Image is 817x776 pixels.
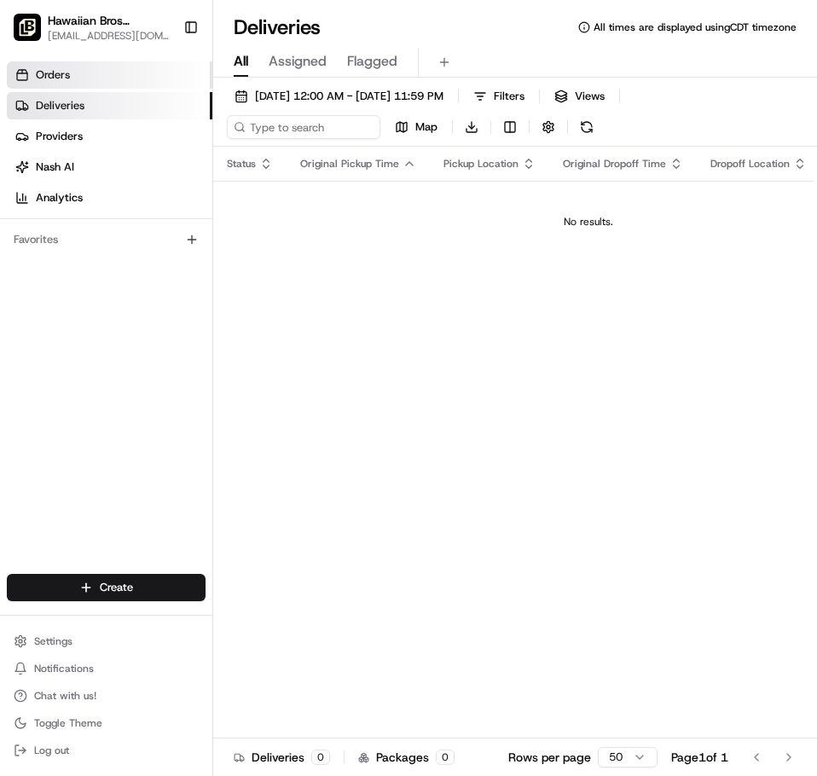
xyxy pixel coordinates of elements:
[36,190,83,206] span: Analytics
[34,716,102,730] span: Toggle Theme
[34,634,72,648] span: Settings
[44,110,281,128] input: Clear
[17,163,48,194] img: 1736555255976-a54dd68f-1ca7-489b-9aae-adbdc363a1c4
[58,180,216,194] div: We're available if you need us!
[34,689,96,703] span: Chat with us!
[466,84,532,108] button: Filters
[170,289,206,302] span: Pylon
[120,288,206,302] a: Powered byPylon
[443,157,519,171] span: Pickup Location
[34,744,69,757] span: Log out
[10,240,137,271] a: 📗Knowledge Base
[7,61,212,89] a: Orders
[575,89,605,104] span: Views
[547,84,612,108] button: Views
[34,662,94,675] span: Notifications
[34,247,130,264] span: Knowledge Base
[234,14,321,41] h1: Deliveries
[7,711,206,735] button: Toggle Theme
[7,657,206,680] button: Notifications
[14,14,41,41] img: Hawaiian Bros (Hurst TX_Precinct Line)
[7,226,206,253] div: Favorites
[17,249,31,263] div: 📗
[7,7,177,48] button: Hawaiian Bros (Hurst TX_Precinct Line)Hawaiian Bros ([PERSON_NAME] TX_Precinct Line)[EMAIL_ADDRES...
[7,153,212,181] a: Nash AI
[227,115,380,139] input: Type to search
[7,92,212,119] a: Deliveries
[36,98,84,113] span: Deliveries
[671,749,728,766] div: Page 1 of 1
[17,17,51,51] img: Nash
[7,184,212,211] a: Analytics
[7,574,206,601] button: Create
[494,89,524,104] span: Filters
[7,738,206,762] button: Log out
[17,68,310,96] p: Welcome 👋
[227,157,256,171] span: Status
[387,115,445,139] button: Map
[161,247,274,264] span: API Documentation
[36,67,70,83] span: Orders
[234,749,330,766] div: Deliveries
[7,684,206,708] button: Chat with us!
[36,159,74,175] span: Nash AI
[58,163,280,180] div: Start new chat
[575,115,599,139] button: Refresh
[300,157,399,171] span: Original Pickup Time
[563,157,666,171] span: Original Dropoff Time
[7,123,212,150] a: Providers
[269,51,327,72] span: Assigned
[48,12,170,29] button: Hawaiian Bros ([PERSON_NAME] TX_Precinct Line)
[234,51,248,72] span: All
[137,240,281,271] a: 💻API Documentation
[7,629,206,653] button: Settings
[347,51,397,72] span: Flagged
[508,749,591,766] p: Rows per page
[415,119,437,135] span: Map
[100,580,133,595] span: Create
[48,29,170,43] button: [EMAIL_ADDRESS][DOMAIN_NAME]
[311,750,330,765] div: 0
[436,750,455,765] div: 0
[227,84,451,108] button: [DATE] 12:00 AM - [DATE] 11:59 PM
[358,749,455,766] div: Packages
[290,168,310,188] button: Start new chat
[255,89,443,104] span: [DATE] 12:00 AM - [DATE] 11:59 PM
[594,20,797,34] span: All times are displayed using CDT timezone
[144,249,158,263] div: 💻
[36,129,83,144] span: Providers
[710,157,790,171] span: Dropoff Location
